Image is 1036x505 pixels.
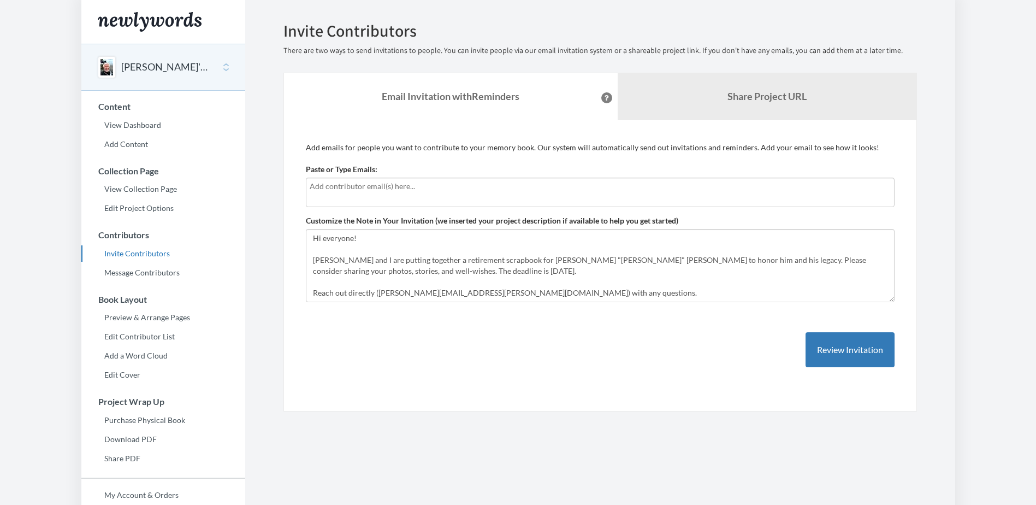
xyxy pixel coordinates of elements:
b: Share Project URL [727,90,807,102]
strong: Email Invitation with Reminders [382,90,519,102]
a: Message Contributors [81,265,245,281]
a: Download PDF [81,431,245,448]
a: Add Content [81,136,245,152]
textarea: Hi everyone! [PERSON_NAME] and I are putting together a retirement scrapbook for [PERSON_NAME] "[... [306,229,895,302]
a: Share PDF [81,450,245,467]
a: Invite Contributors [81,245,245,262]
h3: Content [82,102,245,111]
a: Purchase Physical Book [81,412,245,428]
p: Add emails for people you want to contribute to your memory book. Our system will automatically s... [306,142,895,153]
a: View Dashboard [81,117,245,133]
p: There are two ways to send invitations to people. You can invite people via our email invitation ... [283,45,917,56]
a: Add a Word Cloud [81,348,245,364]
a: Edit Contributor List [81,328,245,345]
h3: Contributors [82,230,245,240]
h3: Collection Page [82,166,245,176]
button: Review Invitation [806,332,895,368]
img: Newlywords logo [98,12,202,32]
h2: Invite Contributors [283,22,917,40]
a: My Account & Orders [81,487,245,503]
a: View Collection Page [81,181,245,197]
a: Preview & Arrange Pages [81,309,245,326]
h3: Book Layout [82,295,245,304]
label: Customize the Note in Your Invitation (we inserted your project description if available to help ... [306,215,678,226]
a: Edit Project Options [81,200,245,216]
a: Edit Cover [81,367,245,383]
input: Add contributor email(s) here... [310,180,891,192]
button: [PERSON_NAME]'s Retirement Scrapbook [121,60,210,74]
label: Paste or Type Emails: [306,164,377,175]
h3: Project Wrap Up [82,397,245,407]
